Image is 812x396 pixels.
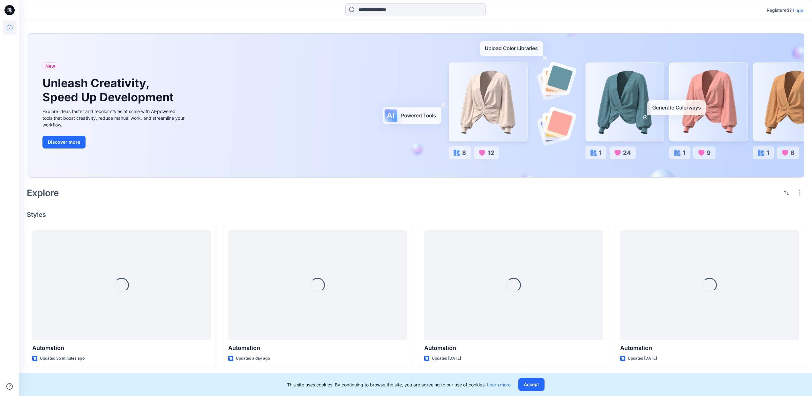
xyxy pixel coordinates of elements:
p: Automation [424,344,603,353]
button: Accept [518,378,545,391]
a: Learn more [487,382,511,387]
h4: Styles [27,211,804,218]
h2: Explore [27,188,59,198]
p: This site uses cookies. By continuing to browse the site, you are agreeing to our use of cookies. [287,381,511,388]
p: Registered? [767,6,792,14]
p: Automation [32,344,211,353]
p: Updated [DATE] [628,355,657,362]
p: Updated a day ago [236,355,270,362]
h1: Unleash Creativity, Speed Up Development [42,76,177,104]
p: Automation [620,344,799,353]
p: Updated 35 minutes ago [40,355,85,362]
span: New [45,62,55,70]
button: Discover more [42,136,86,148]
p: Automation [228,344,407,353]
p: Updated [DATE] [432,355,461,362]
p: Login [793,7,804,14]
a: Discover more [42,136,186,148]
div: Explore ideas faster and recolor styles at scale with AI-powered tools that boost creativity, red... [42,108,186,128]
